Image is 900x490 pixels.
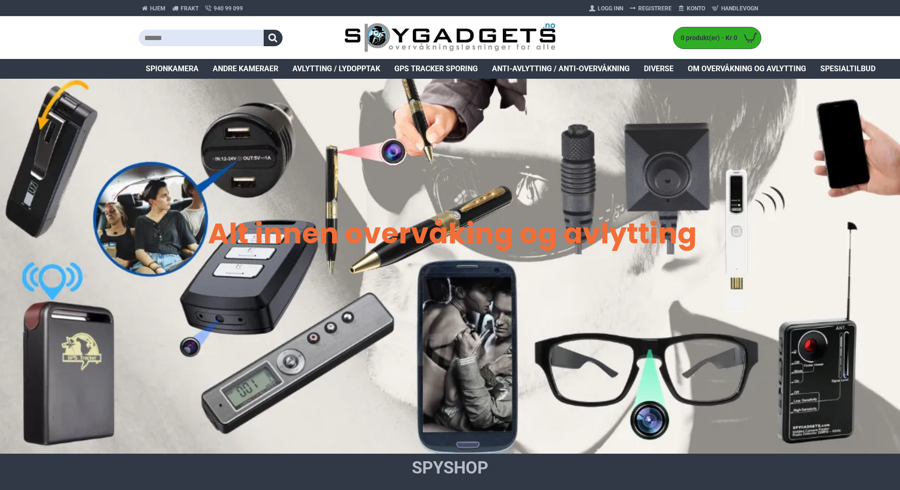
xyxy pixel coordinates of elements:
[492,63,630,75] span: Anti-avlytting / Anti-overvåkning
[820,63,875,75] span: Spesialtilbud
[150,4,166,13] span: Hjem
[394,63,478,75] span: GPS Tracker Sporing
[687,4,705,13] span: Konto
[638,4,672,13] span: Registrere
[214,4,243,13] span: 940 99 099
[485,59,637,79] a: Anti-avlytting / Anti-overvåkning
[674,27,761,49] a: 0 produkt(er) - Kr 0
[708,1,761,16] a: Handlevogn
[292,63,380,75] span: Avlytting / Lydopptak
[674,33,740,43] span: 0 produkt(er) - Kr 0
[213,456,687,480] h1: SpyShop
[813,59,883,79] a: Spesialtilbud
[688,63,806,75] span: Om overvåkning og avlytting
[206,59,285,79] a: Andre kameraer
[681,59,813,79] a: Om overvåkning og avlytting
[387,59,485,79] a: GPS Tracker Sporing
[626,1,675,16] a: Registrere
[181,4,199,13] span: Frakt
[344,23,556,53] img: SpyGadgets.no
[675,1,708,16] a: Konto
[598,4,623,13] span: Logg Inn
[644,63,674,75] span: Diverse
[213,63,278,75] span: Andre kameraer
[139,59,206,79] a: Spionkamera
[285,59,387,79] a: Avlytting / Lydopptak
[586,1,626,16] a: Logg Inn
[146,63,199,75] span: Spionkamera
[721,4,758,13] span: Handlevogn
[637,59,681,79] a: Diverse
